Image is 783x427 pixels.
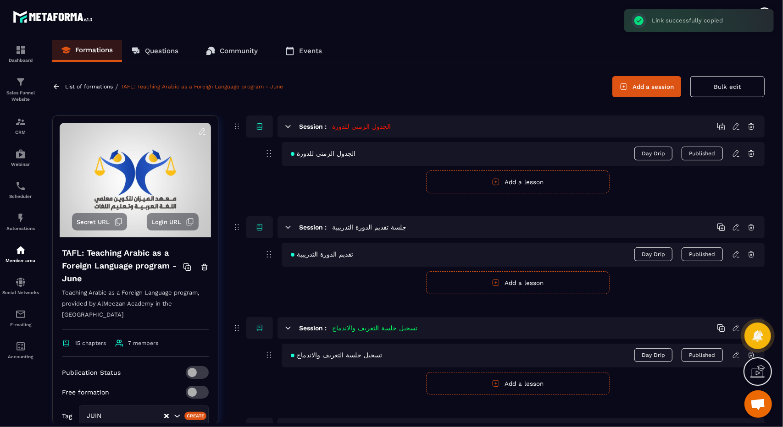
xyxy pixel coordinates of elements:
p: Sales Funnel Website [2,90,39,103]
span: Day Drip [634,348,672,362]
a: automationsautomationsAutomations [2,206,39,238]
p: Webinar [2,162,39,167]
p: Dashboard [2,58,39,63]
span: Login URL [151,219,181,225]
img: formation [15,116,26,127]
div: Create [184,412,207,420]
img: automations [15,148,26,159]
p: Accounting [2,354,39,359]
p: CRM [2,130,39,135]
a: emailemailE-mailing [2,302,39,334]
a: schedulerschedulerScheduler [2,174,39,206]
p: Teaching Arabic as a Foreign Language program, provided by AlMeezan Academy in the [GEOGRAPHIC_DATA] [62,287,209,330]
div: Ouvrir le chat [744,390,772,418]
img: automations [15,245,26,256]
p: E-mailing [2,322,39,327]
button: Login URL [147,213,199,230]
span: الجدول الزمني للدورة [291,150,355,157]
button: Add a lesson [426,271,610,294]
p: Events [299,47,322,55]
h6: Session : [299,324,327,332]
button: Add a session [612,76,681,97]
button: Published [682,247,723,261]
img: formation [15,44,26,55]
img: formation [15,77,26,88]
a: formationformationSales Funnel Website [2,70,39,109]
span: تقديم الدورة التدريبية [291,251,353,258]
a: Formations [52,40,122,62]
button: Secret URL [72,213,127,230]
a: List of formations [65,83,113,90]
a: TAFL: Teaching Arabic as a Foreign Language program - June [121,83,283,90]
h6: Session : [299,224,327,231]
span: تسجيل جلسة التعريف والاندماج [291,351,382,359]
p: Automations [2,226,39,231]
span: / [115,82,118,91]
span: Secret URL [77,219,110,225]
button: Published [682,348,723,362]
a: Questions [122,40,188,62]
a: formationformationCRM [2,109,39,142]
button: Published [682,147,723,160]
button: Bulk edit [690,76,765,97]
a: Community [197,40,267,62]
span: Day Drip [634,247,672,261]
button: Add a lesson [426,372,610,395]
img: email [15,309,26,320]
p: Scheduler [2,194,39,199]
p: Tag [62,412,72,420]
p: Formations [75,46,113,54]
a: formationformationDashboard [2,38,39,70]
button: Clear Selected [164,413,169,420]
img: accountant [15,341,26,352]
p: Free formation [62,389,109,396]
p: Publication Status [62,369,121,376]
p: Questions [145,47,178,55]
img: background [60,123,211,237]
h6: Session : [299,123,327,130]
a: automationsautomationsMember area [2,238,39,270]
span: 7 members [128,340,158,346]
h5: الجدول الزمني للدورة [332,122,391,131]
img: logo [13,8,95,25]
h5: جلسة تقديم الدورة التدريبية [332,223,406,232]
span: 15 chapters [75,340,106,346]
button: Add a lesson [426,170,610,193]
img: scheduler [15,181,26,192]
p: Member area [2,258,39,263]
a: social-networksocial-networkSocial Networks [2,270,39,302]
div: Search for option [79,405,209,427]
a: accountantaccountantAccounting [2,334,39,366]
p: Community [220,47,258,55]
input: Search for option [117,411,163,421]
a: automationsautomationsWebinar [2,142,39,174]
a: Events [276,40,331,62]
img: social-network [15,277,26,288]
span: JUIN [85,411,117,421]
span: Day Drip [634,147,672,160]
h5: تسجيل جلسة التعريف والاندماج [332,323,417,333]
p: Social Networks [2,290,39,295]
img: automations [15,213,26,224]
h4: TAFL: Teaching Arabic as a Foreign Language program - June [62,246,183,285]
